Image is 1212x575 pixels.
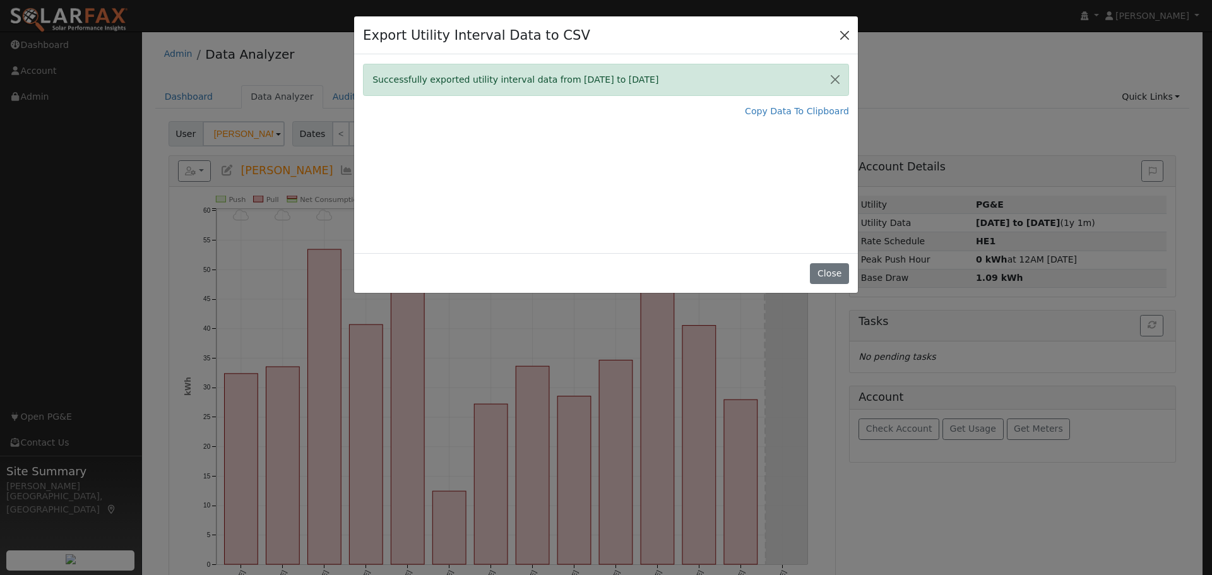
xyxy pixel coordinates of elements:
[745,105,849,118] a: Copy Data To Clipboard
[836,26,853,44] button: Close
[822,64,848,95] button: Close
[363,64,849,96] div: Successfully exported utility interval data from [DATE] to [DATE]
[363,25,590,45] h4: Export Utility Interval Data to CSV
[810,263,848,285] button: Close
